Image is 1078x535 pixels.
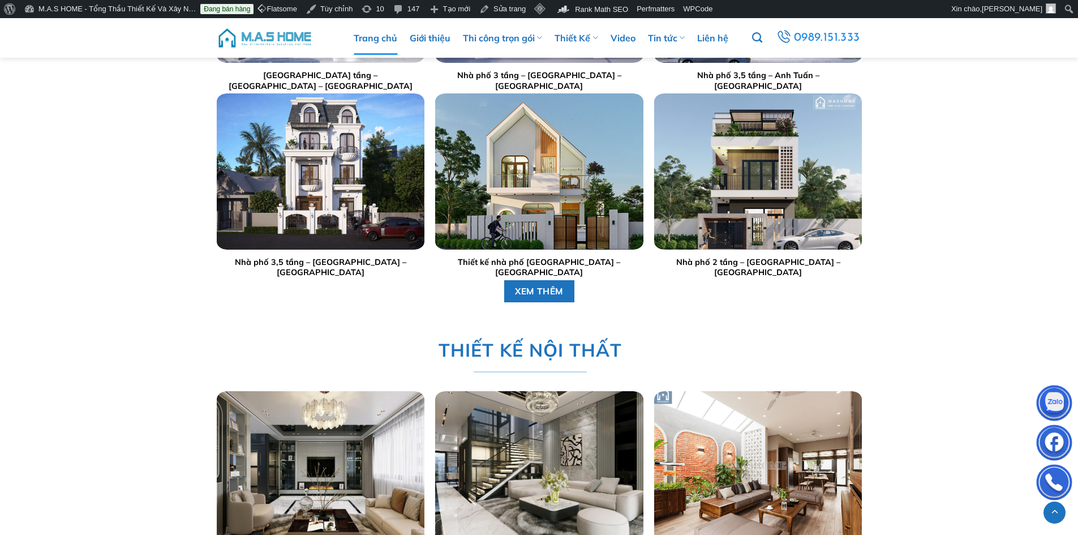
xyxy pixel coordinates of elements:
[504,280,574,302] a: XEM THÊM
[660,70,856,91] a: Nhà phố 3,5 tầng – Anh Tuấn – [GEOGRAPHIC_DATA]
[441,70,637,91] a: Nhà phố 3 tầng – [GEOGRAPHIC_DATA] – [GEOGRAPHIC_DATA]
[1037,427,1071,461] img: Facebook
[575,5,628,14] span: Rank Math SEO
[982,5,1042,13] span: [PERSON_NAME]
[217,21,313,55] img: M.A.S HOME – Tổng Thầu Thiết Kế Và Xây Nhà Trọn Gói
[435,93,643,249] img: Trang chủ 84
[222,256,418,277] a: Nhà phố 3,5 tầng – [GEOGRAPHIC_DATA] – [GEOGRAPHIC_DATA]
[441,256,637,277] a: Thiết kế nhà phố [GEOGRAPHIC_DATA] – [GEOGRAPHIC_DATA]
[660,256,856,277] a: Nhà phố 2 tầng – [GEOGRAPHIC_DATA] – [GEOGRAPHIC_DATA]
[200,4,254,14] a: Đang bán hàng
[793,28,860,48] span: 0989.151.333
[410,21,450,55] a: Giới thiệu
[654,93,862,249] img: Trang chủ 85
[775,28,862,48] a: 0989.151.333
[515,284,564,298] span: XEM THÊM
[1037,467,1071,501] img: Phone
[648,21,685,55] a: Tin tức
[222,70,418,91] a: [GEOGRAPHIC_DATA] tầng – [GEOGRAPHIC_DATA] – [GEOGRAPHIC_DATA]
[1037,388,1071,422] img: Zalo
[697,21,728,55] a: Liên hệ
[555,21,598,55] a: Thiết Kế
[752,26,762,50] a: Tìm kiếm
[216,93,424,249] img: Trang chủ 83
[611,21,635,55] a: Video
[1043,502,1066,524] a: Lên đầu trang
[354,21,397,55] a: Trang chủ
[439,336,621,365] span: THIẾT KẾ NỘI THẤT
[463,21,542,55] a: Thi công trọn gói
